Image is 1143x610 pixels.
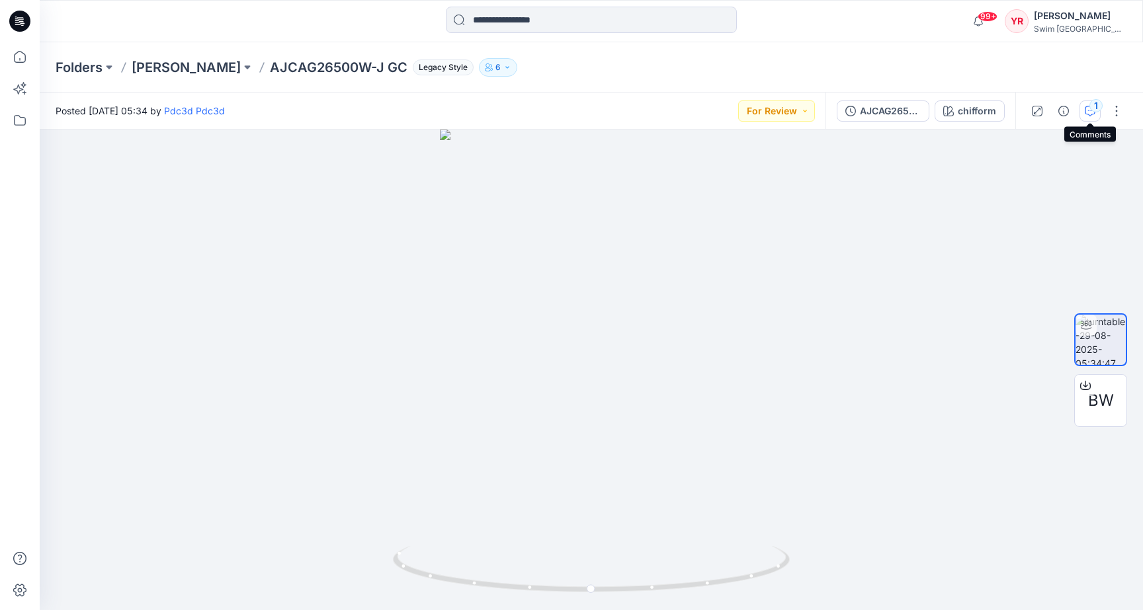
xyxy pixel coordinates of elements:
span: Posted [DATE] 05:34 by [56,104,225,118]
div: YR [1005,9,1029,33]
p: 6 [495,60,501,75]
button: Legacy Style [407,58,474,77]
button: chifform [935,100,1005,122]
button: AJCAG26500W-J GC [837,100,929,122]
button: 1 [1079,100,1101,122]
a: Pdc3d Pdc3d [164,105,225,116]
div: AJCAG26500W-J GC [860,104,921,118]
span: BW [1088,389,1114,412]
button: 6 [479,58,517,77]
div: [PERSON_NAME] [1034,8,1126,24]
p: AJCAG26500W-J GC [270,58,407,77]
div: 1 [1089,99,1103,112]
a: [PERSON_NAME] [132,58,241,77]
span: Legacy Style [413,59,474,75]
div: Swim [GEOGRAPHIC_DATA] [1034,24,1126,34]
img: turntable-29-08-2025-05:34:47 [1076,315,1126,365]
div: chifform [958,104,996,118]
span: 99+ [978,11,997,22]
button: Details [1053,100,1074,122]
a: Folders [56,58,103,77]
